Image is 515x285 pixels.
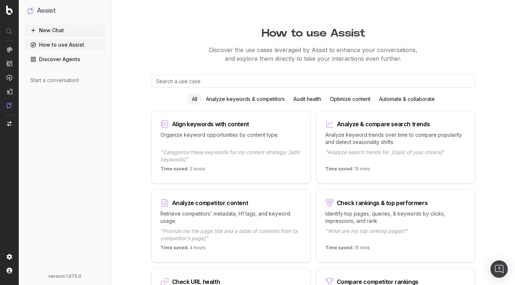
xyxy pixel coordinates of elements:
[375,93,439,105] div: Automate & collaborate
[27,7,34,14] img: Assist
[325,210,466,225] p: Identify top pages, queries, & keywords by clicks, impressions, and rank.
[325,227,466,242] p: "What are my top ranking pages?"
[25,54,105,65] a: Discover Agents
[160,210,301,225] p: Retrieve competitors' metadata, H1 tags, and keyword usage.
[160,245,189,250] span: Time saved:
[172,121,249,127] div: Align keywords with content
[111,23,515,40] h1: How to use Assist
[25,39,105,51] a: How to use Assist
[337,279,419,285] div: Compare competitor rankings
[7,60,12,67] img: Intelligence
[325,166,353,171] span: Time saved:
[160,131,301,146] p: Organize keyword opportunities by content type.
[337,200,428,206] div: Check rankings & top performers
[7,268,12,273] img: My account
[111,46,515,63] p: Discover the use cases leveraged by Assist to enhance your conversations, and explore them direct...
[37,6,56,16] h1: Assist
[325,245,370,254] p: 15 mins
[325,245,353,250] span: Time saved:
[7,254,12,260] img: Setting
[6,5,13,15] img: Botify logo
[188,93,202,105] div: All
[325,149,466,163] p: "Analyze search trends for: [topic of your choice]"
[7,121,12,126] img: Switch project
[160,166,205,175] p: 2 hours
[202,93,289,105] div: Analyze keywords & competitors
[172,200,248,206] div: Analyze competitor content
[337,121,430,127] div: Analyze & compare search trends
[151,75,475,88] input: Search a use case
[7,102,12,109] img: Assist
[7,75,12,81] img: Activation
[27,273,102,279] div: version: 1.675.0
[172,279,220,285] div: Check URL health
[7,47,12,52] img: Analytics
[326,93,375,105] div: Optimize content
[160,227,301,242] p: "Provide me the page title and a table of contents from [a competitor's page]"
[25,25,105,36] button: New Chat
[160,166,189,171] span: Time saved:
[289,93,326,105] div: Audit health
[325,166,370,175] p: 15 mins
[27,6,102,16] button: Assist
[160,149,301,163] p: "Categorize these keywords for my content strategy: [add keywords]"
[325,131,466,146] p: Analyze keyword trends over time to compare popularity and detect seasonality shifts.
[7,89,12,94] img: Studio
[490,260,508,278] div: Open Intercom Messenger
[160,245,206,254] p: 4 hours
[30,77,99,84] div: Start a conversation!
